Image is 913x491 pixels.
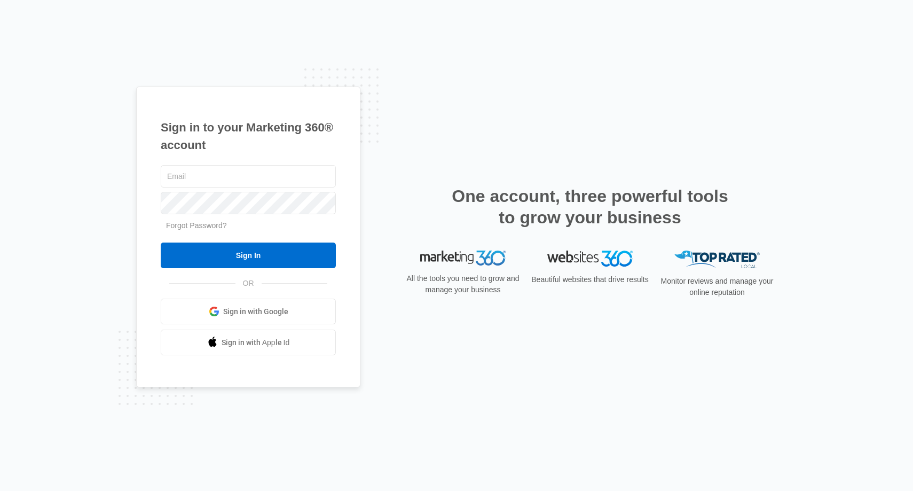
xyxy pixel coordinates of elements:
span: Sign in with Apple Id [222,337,290,348]
p: All the tools you need to grow and manage your business [403,273,523,295]
h1: Sign in to your Marketing 360® account [161,119,336,154]
img: Top Rated Local [674,251,760,268]
p: Beautiful websites that drive results [530,274,650,285]
h2: One account, three powerful tools to grow your business [448,185,731,228]
span: OR [235,278,262,289]
img: Websites 360 [547,251,633,266]
input: Email [161,165,336,188]
a: Forgot Password? [166,221,227,230]
p: Monitor reviews and manage your online reputation [657,276,777,298]
a: Sign in with Google [161,299,336,324]
img: Marketing 360 [420,251,506,266]
span: Sign in with Google [223,306,288,317]
a: Sign in with Apple Id [161,330,336,355]
input: Sign In [161,243,336,268]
